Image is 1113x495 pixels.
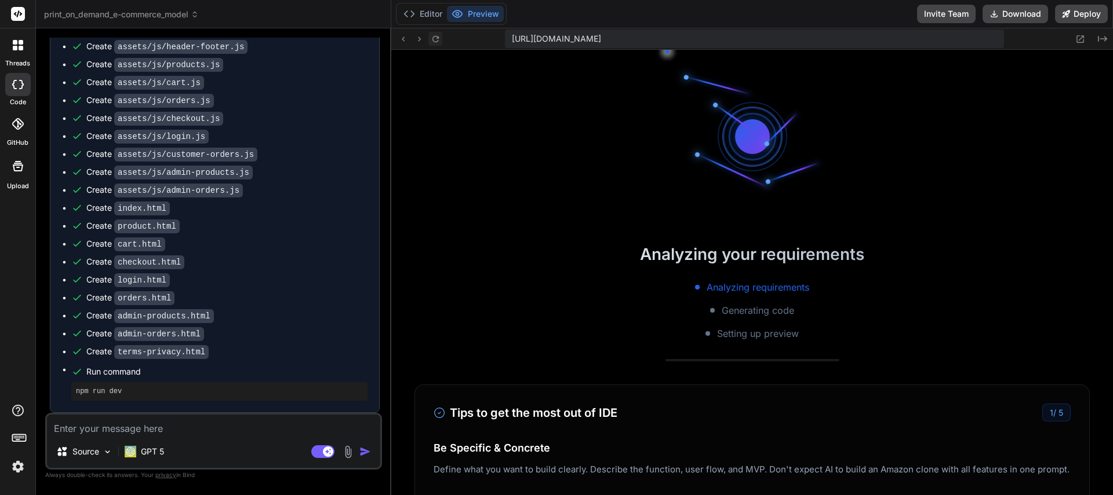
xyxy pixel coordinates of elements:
[359,446,371,457] img: icon
[86,148,257,160] div: Create
[1050,408,1053,417] span: 1
[717,327,799,340] span: Setting up preview
[5,58,30,68] label: threads
[399,6,447,22] button: Editor
[86,166,253,178] div: Create
[114,148,257,162] code: assets/js/customer-orders.js
[155,471,176,478] span: privacy
[141,446,164,457] p: GPT 5
[86,58,223,71] div: Create
[86,94,214,107] div: Create
[86,130,209,142] div: Create
[86,274,170,286] div: Create
[114,76,204,90] code: assets/js/cart.js
[114,40,248,54] code: assets/js/header-footer.js
[86,41,248,53] div: Create
[707,280,809,294] span: Analyzing requirements
[1055,5,1108,23] button: Deploy
[10,97,26,107] label: code
[7,181,29,191] label: Upload
[1059,408,1063,417] span: 5
[114,255,184,269] code: checkout.html
[72,446,99,457] p: Source
[86,202,170,214] div: Create
[114,94,214,108] code: assets/js/orders.js
[447,6,504,22] button: Preview
[114,237,165,251] code: cart.html
[86,256,184,268] div: Create
[114,166,253,179] code: assets/js/admin-products.js
[86,238,165,250] div: Create
[983,5,1048,23] button: Download
[114,291,174,305] code: orders.html
[1042,404,1071,421] div: /
[114,327,204,341] code: admin-orders.html
[86,76,204,89] div: Create
[86,220,180,232] div: Create
[114,112,223,126] code: assets/js/checkout.js
[76,387,363,396] pre: npm run dev
[44,9,199,20] span: print_on_demand_e-commerce_model
[114,273,170,287] code: login.html
[434,440,1071,456] h4: Be Specific & Concrete
[86,328,204,340] div: Create
[114,130,209,144] code: assets/js/login.js
[86,292,174,304] div: Create
[86,346,209,358] div: Create
[114,309,214,323] code: admin-products.html
[391,242,1113,266] h2: Analyzing your requirements
[512,33,601,45] span: [URL][DOMAIN_NAME]
[86,366,368,377] span: Run command
[8,457,28,476] img: settings
[114,219,180,233] code: product.html
[45,470,382,481] p: Always double-check its answers. Your in Bind
[917,5,976,23] button: Invite Team
[114,345,209,359] code: terms-privacy.html
[114,201,170,215] code: index.html
[86,310,214,322] div: Create
[86,112,223,124] div: Create
[114,184,243,197] code: assets/js/admin-orders.js
[114,58,223,72] code: assets/js/products.js
[86,184,243,196] div: Create
[7,138,28,148] label: GitHub
[125,446,136,457] img: GPT 5
[103,447,112,457] img: Pick Models
[434,404,617,421] h3: Tips to get the most out of IDE
[722,303,794,317] span: Generating code
[341,445,355,459] img: attachment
